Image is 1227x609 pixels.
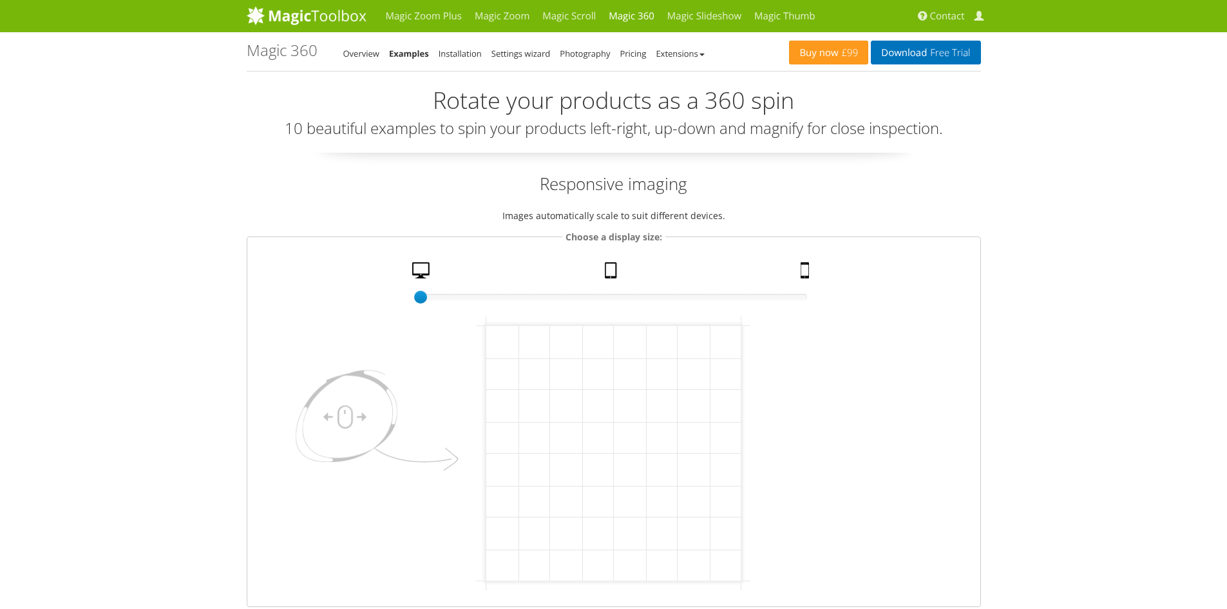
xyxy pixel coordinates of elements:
a: Mobile [795,262,817,285]
span: Free Trial [927,48,970,58]
a: Desktop [407,262,438,285]
span: Contact [930,10,965,23]
a: Pricing [620,48,646,59]
legend: Choose a display size: [562,229,665,244]
h1: Magic 360 [247,42,318,59]
a: Overview [343,48,379,59]
a: DownloadFree Trial [871,41,980,64]
a: Examples [389,48,429,59]
a: Settings wizard [491,48,551,59]
h2: Responsive imaging [247,172,981,195]
img: MagicToolbox.com - Image tools for your website [247,6,366,25]
a: Tablet [600,262,625,285]
a: Photography [560,48,610,59]
a: Buy now£99 [789,41,868,64]
h3: 10 beautiful examples to spin your products left-right, up-down and magnify for close inspection. [247,120,981,137]
h2: Rotate your products as a 360 spin [247,88,981,113]
a: Installation [439,48,482,59]
span: £99 [839,48,859,58]
p: Images automatically scale to suit different devices. [247,208,981,223]
a: Extensions [656,48,704,59]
